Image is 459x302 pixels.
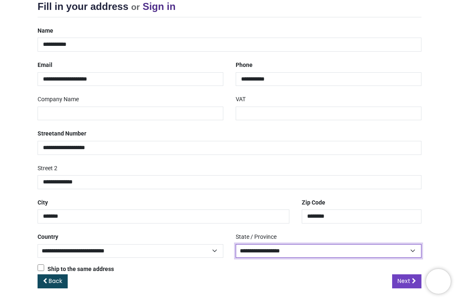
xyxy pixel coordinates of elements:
[38,24,53,38] label: Name
[38,162,57,176] label: Street 2
[38,127,86,141] label: Street
[38,230,58,244] label: Country
[302,196,325,210] label: Zip Code
[49,277,62,285] span: Back
[38,196,48,210] label: City
[38,58,52,72] label: Email
[38,93,79,107] label: Company Name
[38,264,44,271] input: Ship to the same address
[38,274,68,288] a: Back
[426,269,451,294] iframe: Brevo live chat
[38,264,114,273] label: Ship to the same address
[397,277,410,285] span: Next
[392,274,421,288] a: Next
[142,1,175,12] a: Sign in
[236,93,246,107] label: VAT
[236,230,277,244] label: State / Province
[131,2,140,12] small: or
[54,130,86,137] span: and Number
[38,1,128,12] span: Fill in your address
[236,58,253,72] label: Phone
